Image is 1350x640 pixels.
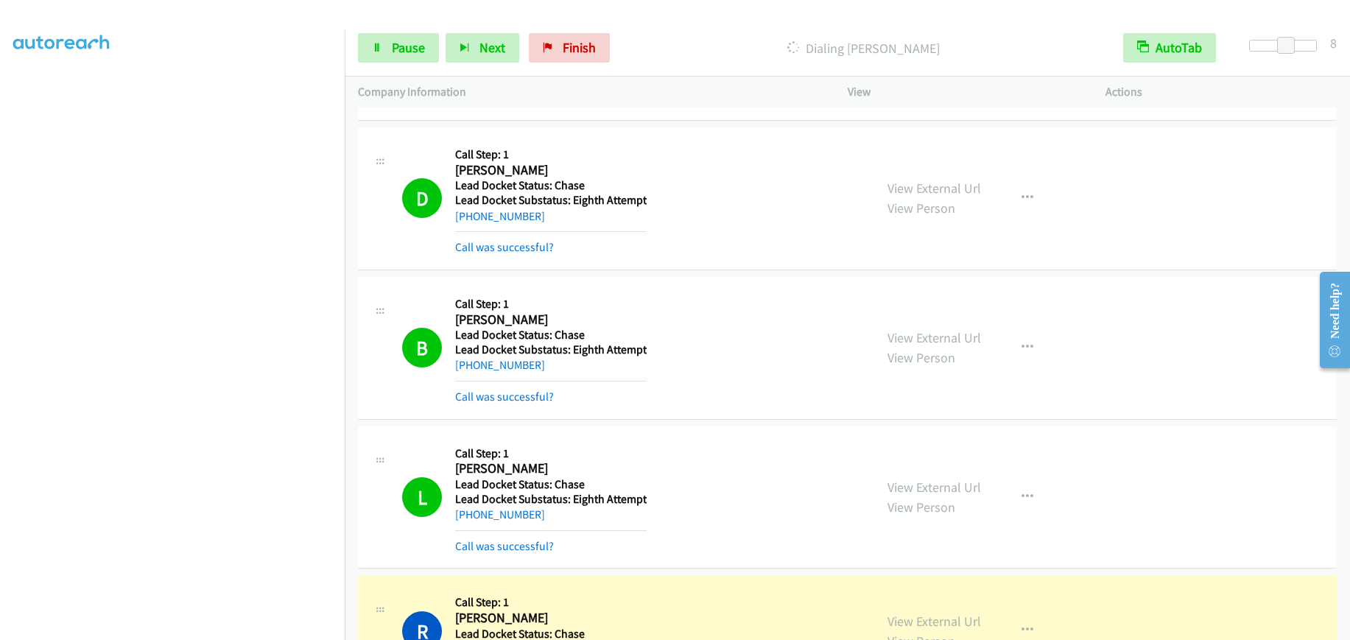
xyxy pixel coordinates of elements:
[887,200,955,217] a: View Person
[455,240,554,254] a: Call was successful?
[887,349,955,366] a: View Person
[455,147,647,162] h5: Call Step: 1
[455,342,647,357] h5: Lead Docket Substatus: Eighth Attempt
[402,328,442,368] h1: B
[455,610,641,627] h2: [PERSON_NAME]
[1330,33,1337,53] div: 8
[446,33,519,63] button: Next
[455,595,641,610] h5: Call Step: 1
[455,193,647,208] h5: Lead Docket Substatus: Eighth Attempt
[455,446,647,461] h5: Call Step: 1
[455,312,647,328] h2: [PERSON_NAME]
[455,162,647,179] h2: [PERSON_NAME]
[402,477,442,517] h1: L
[455,477,647,492] h5: Lead Docket Status: Chase
[479,39,505,56] span: Next
[358,33,439,63] a: Pause
[455,328,647,342] h5: Lead Docket Status: Chase
[392,39,425,56] span: Pause
[887,180,981,197] a: View External Url
[1123,33,1216,63] button: AutoTab
[529,33,610,63] a: Finish
[455,390,554,404] a: Call was successful?
[1105,83,1337,101] p: Actions
[887,479,981,496] a: View External Url
[455,460,647,477] h2: [PERSON_NAME]
[887,329,981,346] a: View External Url
[455,507,545,521] a: [PHONE_NUMBER]
[455,209,545,223] a: [PHONE_NUMBER]
[358,83,821,101] p: Company Information
[1307,261,1350,379] iframe: Resource Center
[455,539,554,553] a: Call was successful?
[887,499,955,516] a: View Person
[887,613,981,630] a: View External Url
[455,178,647,193] h5: Lead Docket Status: Chase
[630,38,1097,58] p: Dialing [PERSON_NAME]
[455,297,647,312] h5: Call Step: 1
[563,39,596,56] span: Finish
[455,492,647,507] h5: Lead Docket Substatus: Eighth Attempt
[848,83,1079,101] p: View
[402,178,442,218] h1: D
[455,358,545,372] a: [PHONE_NUMBER]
